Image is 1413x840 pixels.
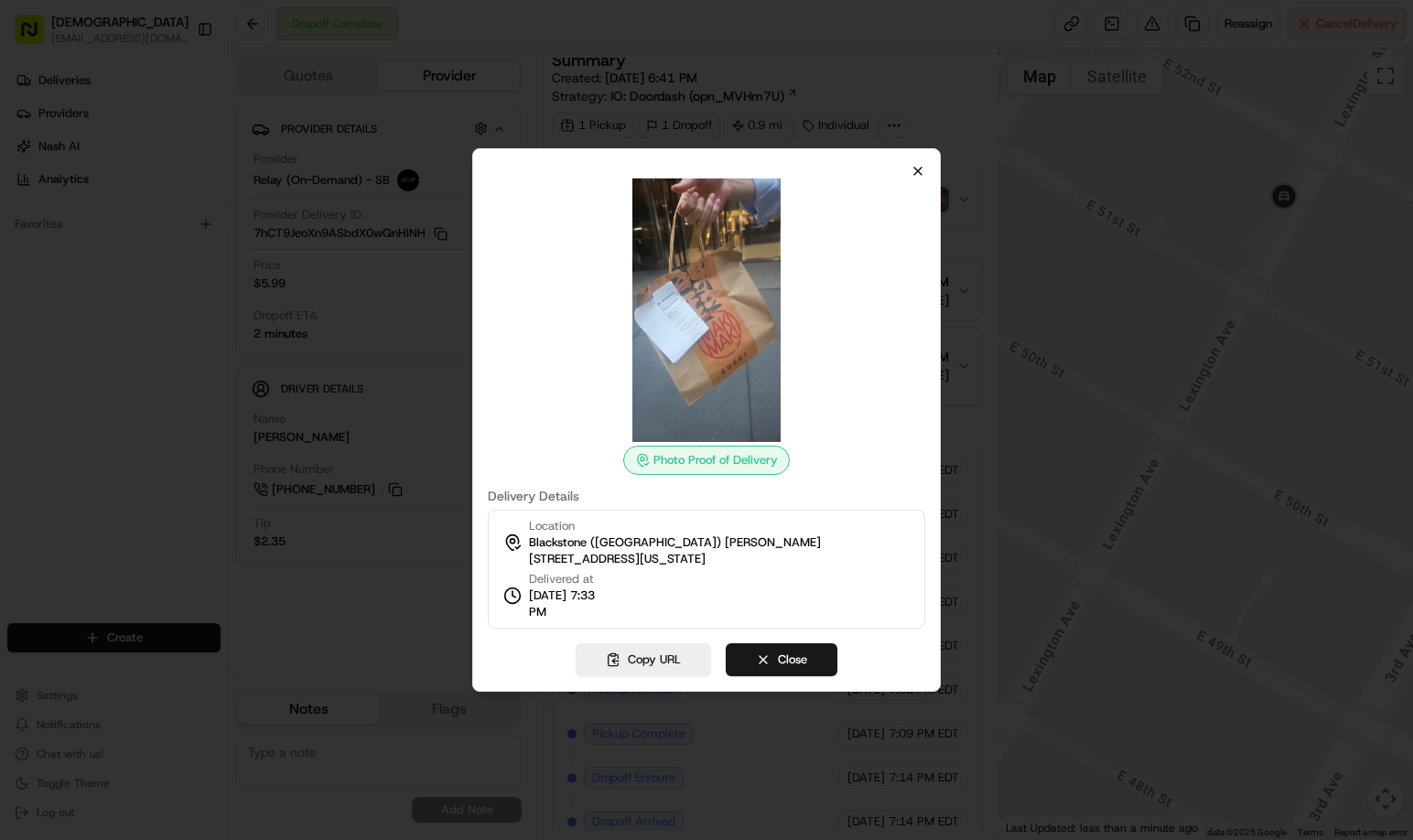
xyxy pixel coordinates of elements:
a: Powered byPylon [129,309,221,324]
span: Knowledge Base [37,265,140,284]
span: [STREET_ADDRESS][US_STATE] [529,551,706,567]
button: Close [726,643,837,676]
span: [DATE] 7:33 PM [529,587,613,620]
p: Welcome 👋 [18,73,333,102]
span: Location [529,518,575,534]
div: 📗 [18,267,33,282]
div: We're available if you need us! [62,193,232,208]
img: Nash [18,18,55,55]
img: photo_proof_of_delivery image [575,178,838,442]
span: Blackstone ([GEOGRAPHIC_DATA]) [PERSON_NAME] [529,534,821,551]
span: Delivered at [529,571,613,587]
div: Start new chat [62,175,300,193]
span: Pylon [182,310,221,324]
button: Start new chat [311,180,333,202]
input: Clear [48,118,302,137]
span: API Documentation [173,265,294,284]
a: 💻API Documentation [147,258,301,291]
img: 1736555255976-a54dd68f-1ca7-489b-9aae-adbdc363a1c4 [18,175,51,208]
label: Delivery Details [488,490,925,502]
a: 📗Knowledge Base [11,258,147,291]
button: Copy URL [576,643,711,676]
div: 💻 [155,267,169,282]
div: Photo Proof of Delivery [623,446,790,475]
